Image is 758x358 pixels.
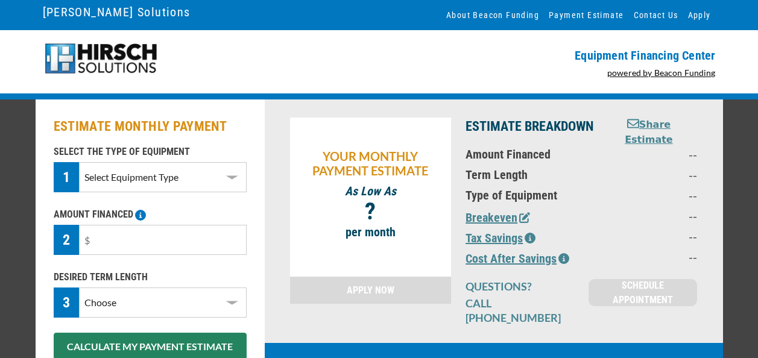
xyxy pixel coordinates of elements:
div: 1 [54,162,80,192]
button: Breakeven [466,209,530,227]
p: Equipment Financing Center [387,48,716,63]
input: $ [79,225,246,255]
p: -- [609,147,697,162]
a: APPLY NOW [290,277,452,304]
p: DESIRED TERM LENGTH [54,270,247,284]
img: Hirsch-logo-55px.png [43,42,159,75]
p: -- [609,229,697,243]
p: CALL [PHONE_NUMBER] [466,296,574,325]
p: SELECT THE TYPE OF EQUIPMENT [54,145,247,159]
p: per month [296,225,446,239]
p: -- [609,168,697,182]
a: powered by Beacon Funding [607,68,716,78]
button: Tax Savings [466,229,535,247]
p: As Low As [296,184,446,198]
p: -- [609,188,697,203]
p: -- [609,250,697,264]
div: 2 [54,225,80,255]
button: Cost After Savings [466,250,569,268]
p: QUESTIONS? [466,279,574,294]
p: ESTIMATE BREAKDOWN [466,118,595,136]
div: 3 [54,287,80,318]
a: [PERSON_NAME] Solutions [43,2,191,22]
p: -- [609,209,697,223]
p: Type of Equipment [466,188,595,203]
p: Term Length [466,168,595,182]
p: Amount Financed [466,147,595,162]
a: SCHEDULE APPOINTMENT [589,279,697,306]
p: YOUR MONTHLY PAYMENT ESTIMATE [296,149,446,178]
p: ? [296,204,446,219]
p: AMOUNT FINANCED [54,207,247,222]
button: Share Estimate [609,118,688,147]
h2: ESTIMATE MONTHLY PAYMENT [54,118,247,136]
